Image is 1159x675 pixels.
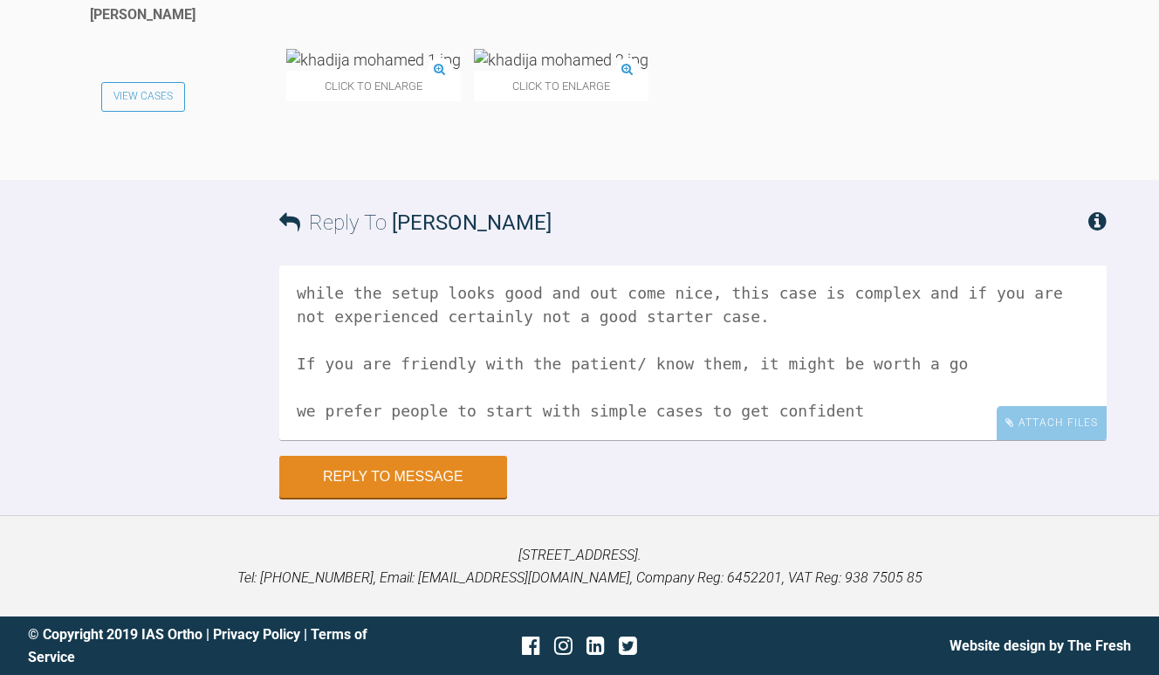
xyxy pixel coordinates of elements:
button: Reply to Message [279,456,507,498]
span: Click to enlarge [286,71,461,101]
a: View Cases [101,82,185,112]
span: [PERSON_NAME] [392,210,552,235]
h3: Reply To [279,206,552,239]
textarea: Hi [PERSON_NAME] thanks - that worked hard to see her MMPA angle but thats understandable while t... [279,265,1107,440]
a: Privacy Policy [213,626,300,643]
a: Website design by The Fresh [950,637,1131,654]
a: Terms of Service [28,626,367,665]
span: Click to enlarge [474,71,648,101]
div: © Copyright 2019 IAS Ortho | | [28,623,395,668]
div: Attach Files [997,406,1107,440]
img: khadija mohamed 2.jpg [474,49,648,71]
p: [STREET_ADDRESS]. Tel: [PHONE_NUMBER], Email: [EMAIL_ADDRESS][DOMAIN_NAME], Company Reg: 6452201,... [28,544,1131,589]
img: khadija mohamed 1.jpg [286,49,461,71]
div: [PERSON_NAME] [90,3,195,26]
